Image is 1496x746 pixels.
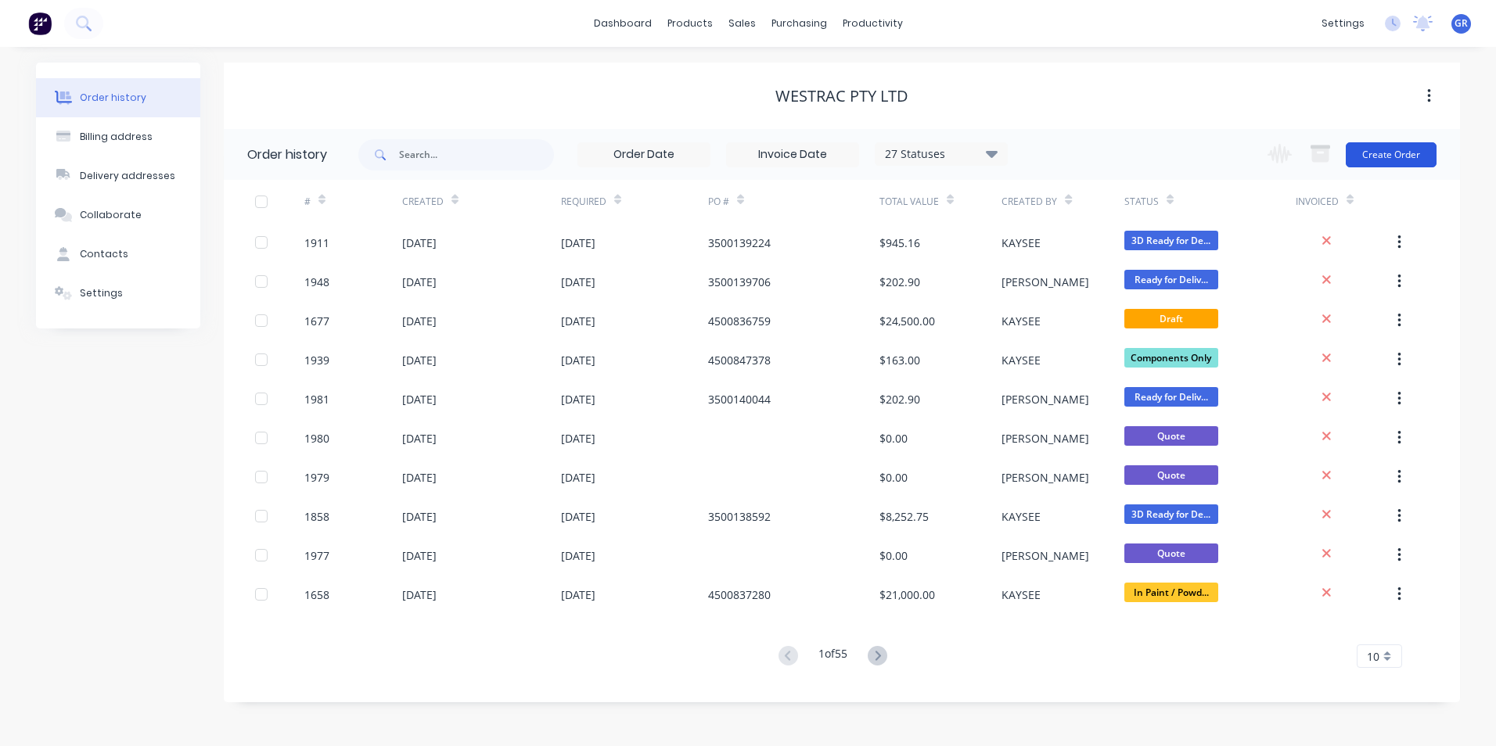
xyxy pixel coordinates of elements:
img: Factory [28,12,52,35]
input: Invoice Date [727,143,858,167]
div: [DATE] [561,313,595,329]
div: KAYSEE [1002,313,1041,329]
div: products [660,12,721,35]
div: [DATE] [402,469,437,486]
div: [DATE] [561,352,595,368]
div: 3500138592 [708,508,771,525]
div: # [304,180,402,223]
div: Order history [247,145,327,164]
div: 4500847378 [708,352,771,368]
input: Search... [399,139,554,170]
div: Settings [80,286,123,300]
div: [DATE] [402,274,437,290]
div: 1911 [304,235,329,251]
button: Order history [36,78,200,117]
div: 1677 [304,313,329,329]
div: sales [721,12,764,35]
div: Invoiced [1296,180,1394,223]
span: Quote [1124,426,1218,446]
div: [DATE] [561,430,595,447]
div: $24,500.00 [879,313,935,329]
span: Ready for Deliv... [1124,387,1218,407]
input: Order Date [578,143,710,167]
div: 1658 [304,586,329,603]
div: 1939 [304,352,329,368]
div: 3500139706 [708,274,771,290]
div: [DATE] [402,391,437,407]
div: 1858 [304,508,329,525]
span: Ready for Deliv... [1124,270,1218,289]
div: settings [1314,12,1372,35]
div: Required [561,180,708,223]
div: 3500139224 [708,235,771,251]
div: [PERSON_NAME] [1002,274,1089,290]
div: $8,252.75 [879,508,929,525]
div: Billing address [80,130,153,144]
div: PO # [708,195,729,209]
button: Create Order [1346,142,1437,167]
span: In Paint / Powd... [1124,583,1218,602]
div: [DATE] [402,352,437,368]
span: Quote [1124,543,1218,563]
div: [PERSON_NAME] [1002,391,1089,407]
div: [DATE] [561,391,595,407]
div: 1979 [304,469,329,486]
div: 4500837280 [708,586,771,603]
div: $0.00 [879,469,908,486]
div: [DATE] [402,313,437,329]
div: Required [561,195,606,209]
button: Collaborate [36,195,200,235]
div: $0.00 [879,430,908,447]
div: Delivery addresses [80,169,175,183]
div: [PERSON_NAME] [1002,469,1089,486]
div: Status [1124,180,1296,223]
button: Delivery addresses [36,156,200,195]
div: Created [402,180,561,223]
div: [DATE] [561,586,595,603]
div: KAYSEE [1002,586,1041,603]
div: Contacts [80,247,128,261]
span: Quote [1124,465,1218,485]
div: [DATE] [402,508,437,525]
div: 1980 [304,430,329,447]
div: Total Value [879,195,939,209]
div: [DATE] [561,547,595,564]
div: KAYSEE [1002,352,1041,368]
span: Draft [1124,309,1218,328]
div: Status [1124,195,1159,209]
div: Order history [80,91,146,105]
button: Contacts [36,235,200,274]
div: [DATE] [561,469,595,486]
div: [DATE] [561,274,595,290]
div: [DATE] [561,508,595,525]
div: 4500836759 [708,313,771,329]
div: $0.00 [879,547,908,564]
div: Created [402,195,444,209]
span: 3D Ready for De... [1124,504,1218,524]
div: $21,000.00 [879,586,935,603]
div: purchasing [764,12,835,35]
div: $945.16 [879,235,920,251]
div: 27 Statuses [876,145,1007,163]
div: Total Value [879,180,1002,223]
div: Created By [1002,180,1124,223]
div: KAYSEE [1002,508,1041,525]
a: dashboard [586,12,660,35]
div: $163.00 [879,352,920,368]
div: [PERSON_NAME] [1002,430,1089,447]
button: Settings [36,274,200,313]
div: 1948 [304,274,329,290]
div: [DATE] [402,235,437,251]
div: WesTrac Pty Ltd [775,87,908,106]
div: productivity [835,12,911,35]
div: KAYSEE [1002,235,1041,251]
div: Invoiced [1296,195,1339,209]
div: # [304,195,311,209]
button: Billing address [36,117,200,156]
span: 3D Ready for De... [1124,231,1218,250]
span: GR [1455,16,1468,30]
div: 3500140044 [708,391,771,407]
div: [PERSON_NAME] [1002,547,1089,564]
div: Collaborate [80,208,142,222]
div: 1981 [304,391,329,407]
